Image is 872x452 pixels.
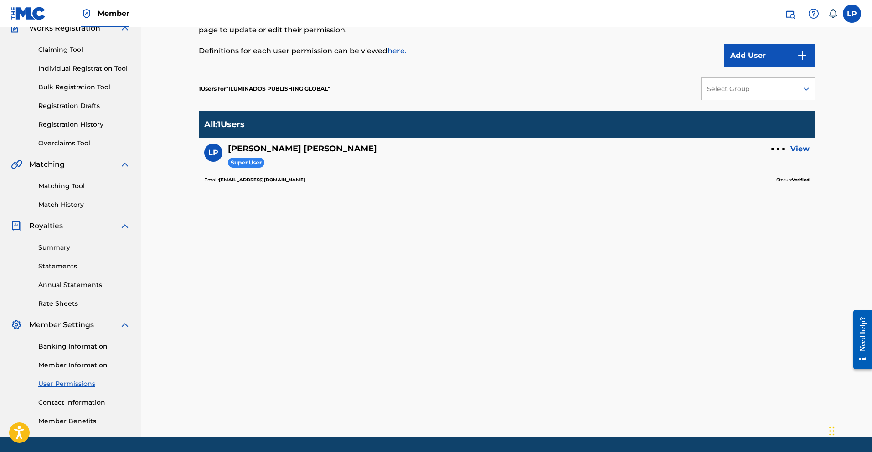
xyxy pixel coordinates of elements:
a: Registration Drafts [38,101,130,111]
div: Arrastrar [829,417,835,445]
span: Member Settings [29,319,94,330]
div: Help [805,5,823,23]
a: Individual Registration Tool [38,64,130,73]
img: Member Settings [11,319,22,330]
a: Summary [38,243,130,252]
a: Statements [38,262,130,271]
a: View [790,144,810,154]
a: Member Information [38,360,130,370]
img: expand [119,23,130,34]
div: Select Group [707,84,792,94]
img: expand [119,319,130,330]
a: Registration History [38,120,130,129]
img: Top Rightsholder [81,8,92,19]
a: here. [387,46,407,55]
a: Bulk Registration Tool [38,82,130,92]
img: MLC Logo [11,7,46,20]
a: Contact Information [38,398,130,407]
span: Works Registration [29,23,100,34]
p: Status: [776,176,810,184]
p: Definitions for each user permission can be viewed [199,46,673,56]
p: All : 1 Users [204,119,245,129]
span: LP [208,147,218,158]
a: Public Search [781,5,799,23]
span: Royalties [29,221,63,231]
h5: Luis Pizarro [228,144,377,154]
b: [EMAIL_ADDRESS][DOMAIN_NAME] [219,177,305,183]
iframe: Resource Center [846,303,872,376]
a: Annual Statements [38,280,130,290]
a: Claiming Tool [38,45,130,55]
a: Banking Information [38,342,130,351]
img: Works Registration [11,23,23,34]
a: Overclaims Tool [38,139,130,148]
div: User Menu [843,5,861,23]
span: ILUMINADOS PUBLISHING GLOBAL [226,85,330,92]
button: Add User [724,44,815,67]
div: Notifications [828,9,837,18]
img: search [784,8,795,19]
span: Member [98,8,129,19]
img: expand [119,159,130,170]
b: Verified [792,177,810,183]
p: Email: [204,176,305,184]
a: Rate Sheets [38,299,130,308]
a: Match History [38,200,130,210]
img: help [808,8,819,19]
span: Matching [29,159,65,170]
img: Matching [11,159,22,170]
div: Widget de chat [826,408,872,452]
img: 9d2ae6d4665cec9f34b9.svg [797,50,808,61]
a: Member Benefits [38,416,130,426]
span: 1 Users for [199,85,226,92]
iframe: Chat Widget [826,408,872,452]
a: Matching Tool [38,181,130,191]
a: User Permissions [38,379,130,389]
span: Super User [228,158,264,168]
img: Royalties [11,221,22,231]
img: expand [119,221,130,231]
